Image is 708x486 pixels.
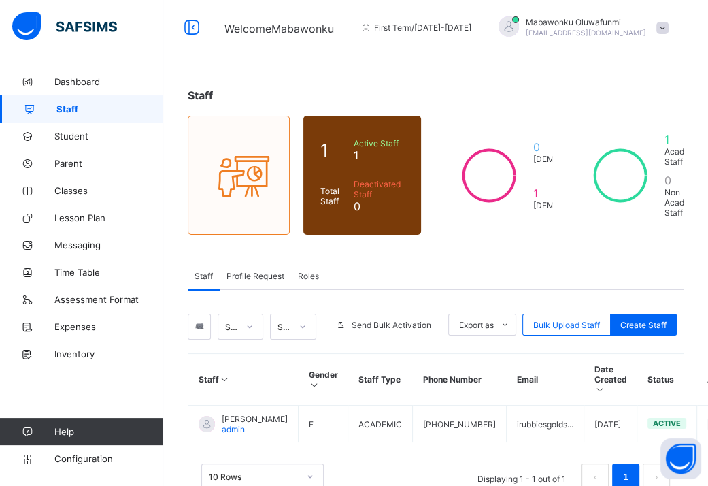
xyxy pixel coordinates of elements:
span: Staff [188,88,213,102]
span: [DEMOGRAPHIC_DATA] [533,154,624,164]
span: Help [54,426,163,437]
span: Non Academic Staff [664,187,703,218]
i: Sort in Ascending Order [309,380,320,390]
span: [PERSON_NAME] [222,414,288,424]
span: Staff [56,103,163,114]
th: Staff [188,354,299,406]
span: Parent [54,158,163,169]
span: Dashboard [54,76,163,87]
span: Bulk Upload Staff [533,320,600,330]
span: Student [54,131,163,142]
td: ACADEMIC [348,406,413,443]
th: Gender [299,354,348,406]
span: 1 [533,187,624,200]
span: Configuration [54,453,163,464]
th: Date Created [584,354,637,406]
span: [DEMOGRAPHIC_DATA] [533,200,624,210]
a: 1 [619,468,632,486]
i: Sort in Ascending Order [219,374,231,385]
span: Roles [298,271,319,281]
span: 0 [664,174,703,187]
span: 0 [354,199,404,213]
span: 1 [354,148,404,162]
span: Expenses [54,321,163,332]
div: MabawonkuOluwafunmi [485,16,675,39]
span: 1 [664,133,703,146]
span: Mabawonku Oluwafunmi [526,17,646,27]
th: Phone Number [413,354,507,406]
td: [DATE] [584,406,637,443]
span: [EMAIL_ADDRESS][DOMAIN_NAME] [526,29,646,37]
span: session/term information [360,22,471,33]
span: Active Staff [354,138,404,148]
span: 0 [533,140,624,154]
span: Export as [459,320,494,330]
span: Send Bulk Activation [352,320,431,330]
img: safsims [12,12,117,41]
div: Select staff type [225,322,239,332]
div: 10 Rows [209,472,299,482]
td: F [299,406,348,443]
span: Classes [54,185,163,196]
span: Messaging [54,240,163,250]
div: Select status [277,322,291,332]
span: Staff [195,271,213,281]
td: [PHONE_NUMBER] [413,406,507,443]
span: Deactivated Staff [354,179,404,199]
span: active [653,419,681,428]
span: Create Staff [620,320,667,330]
span: Assessment Format [54,294,163,305]
span: Profile Request [226,271,284,281]
th: Staff Type [348,354,413,406]
td: irubbiesgolds... [507,406,584,443]
span: Inventory [54,349,163,359]
span: Academic Staff [664,146,703,167]
div: Total Staff [317,182,350,210]
span: Time Table [54,267,163,278]
i: Sort in Ascending Order [594,385,606,395]
span: Welcome Mabawonku [224,22,334,35]
span: admin [222,424,245,434]
button: Open asap [660,438,701,479]
th: Email [507,354,584,406]
span: Lesson Plan [54,212,163,223]
th: Status [637,354,697,406]
span: 1 [320,140,347,161]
